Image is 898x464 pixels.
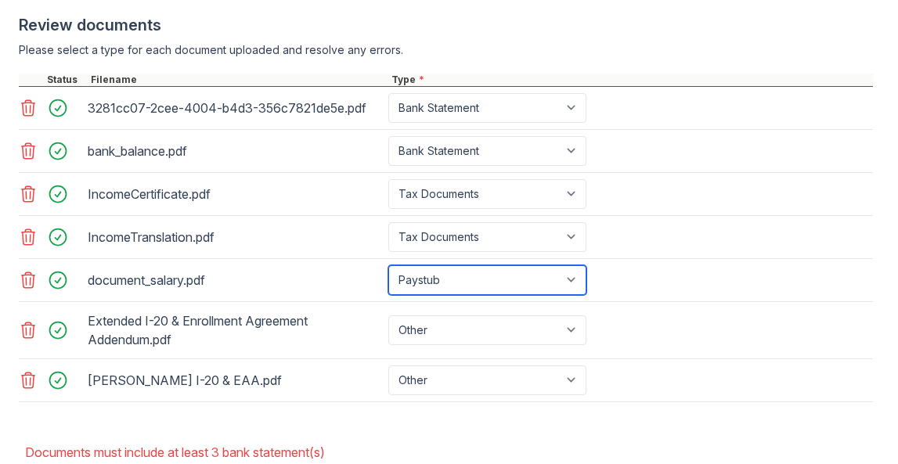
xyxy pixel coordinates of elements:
[88,74,388,86] div: Filename
[88,95,382,120] div: 3281cc07-2cee-4004-b4d3-356c7821de5e.pdf
[88,308,382,352] div: Extended I-20 & Enrollment Agreement Addendum.pdf
[88,368,382,393] div: [PERSON_NAME] I-20 & EAA.pdf
[88,225,382,250] div: IncomeTranslation.pdf
[88,182,382,207] div: IncomeCertificate.pdf
[88,138,382,164] div: bank_balance.pdf
[388,74,873,86] div: Type
[88,268,382,293] div: document_salary.pdf
[19,42,873,58] div: Please select a type for each document uploaded and resolve any errors.
[44,74,88,86] div: Status
[19,14,873,36] div: Review documents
